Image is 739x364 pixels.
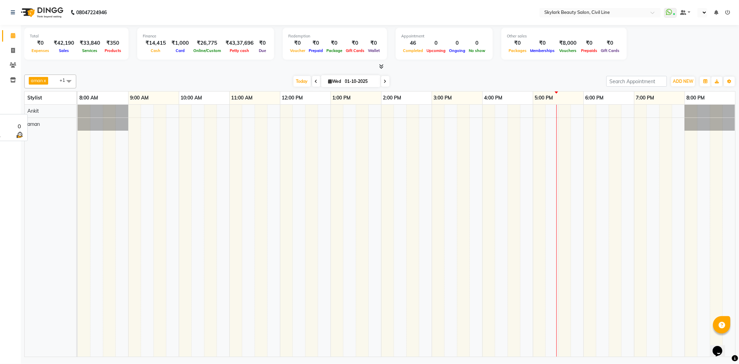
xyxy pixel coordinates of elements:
[81,48,99,53] span: Services
[223,39,256,47] div: ₹43,37,696
[432,93,454,103] a: 3:00 PM
[425,48,447,53] span: Upcoming
[599,48,621,53] span: Gift Cards
[30,39,51,47] div: ₹0
[533,93,555,103] a: 5:00 PM
[256,39,269,47] div: ₹0
[288,33,381,39] div: Redemption
[129,93,151,103] a: 9:00 AM
[60,77,70,83] span: +1
[447,48,467,53] span: Ongoing
[307,39,325,47] div: ₹0
[30,33,123,39] div: Total
[293,76,311,87] span: Today
[31,78,43,83] span: aman
[288,48,307,53] span: Voucher
[557,48,578,53] span: Vouchers
[556,39,579,47] div: ₹8,000
[27,95,42,101] span: Stylist
[401,33,487,39] div: Appointment
[288,39,307,47] div: ₹0
[169,39,192,47] div: ₹1,000
[343,76,378,87] input: 2025-10-01
[76,3,107,22] b: 08047224946
[280,93,305,103] a: 12:00 PM
[599,39,621,47] div: ₹0
[507,39,528,47] div: ₹0
[307,48,325,53] span: Prepaid
[447,39,467,47] div: 0
[57,48,71,53] span: Sales
[483,93,504,103] a: 4:00 PM
[325,39,344,47] div: ₹0
[579,48,599,53] span: Prepaids
[710,336,732,357] iframe: chat widget
[230,93,255,103] a: 11:00 AM
[103,48,123,53] span: Products
[584,93,606,103] a: 6:00 PM
[18,3,65,22] img: logo
[143,33,269,39] div: Finance
[30,48,51,53] span: Expenses
[78,93,100,103] a: 8:00 AM
[528,48,556,53] span: Memberships
[325,48,344,53] span: Package
[528,39,556,47] div: ₹0
[15,130,24,139] img: wait_time.png
[149,48,162,53] span: Cash
[51,39,77,47] div: ₹42,190
[43,78,46,83] a: x
[634,93,656,103] a: 7:00 PM
[143,39,169,47] div: ₹14,415
[507,33,621,39] div: Other sales
[179,93,204,103] a: 10:00 AM
[401,48,425,53] span: Completed
[103,39,123,47] div: ₹350
[507,48,528,53] span: Packages
[344,48,366,53] span: Gift Cards
[579,39,599,47] div: ₹0
[192,39,223,47] div: ₹26,775
[401,39,425,47] div: 46
[327,79,343,84] span: Wed
[27,108,39,114] span: Ankit
[381,93,403,103] a: 2:00 PM
[366,39,381,47] div: ₹0
[257,48,268,53] span: Due
[331,93,353,103] a: 1:00 PM
[344,39,366,47] div: ₹0
[15,122,24,130] div: 0
[467,39,487,47] div: 0
[685,93,707,103] a: 8:00 PM
[27,121,40,127] span: aman
[467,48,487,53] span: No show
[606,76,667,87] input: Search Appointment
[671,77,695,86] button: ADD NEW
[174,48,186,53] span: Card
[425,39,447,47] div: 0
[77,39,103,47] div: ₹33,840
[366,48,381,53] span: Wallet
[673,79,693,84] span: ADD NEW
[192,48,223,53] span: Online/Custom
[228,48,251,53] span: Petty cash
